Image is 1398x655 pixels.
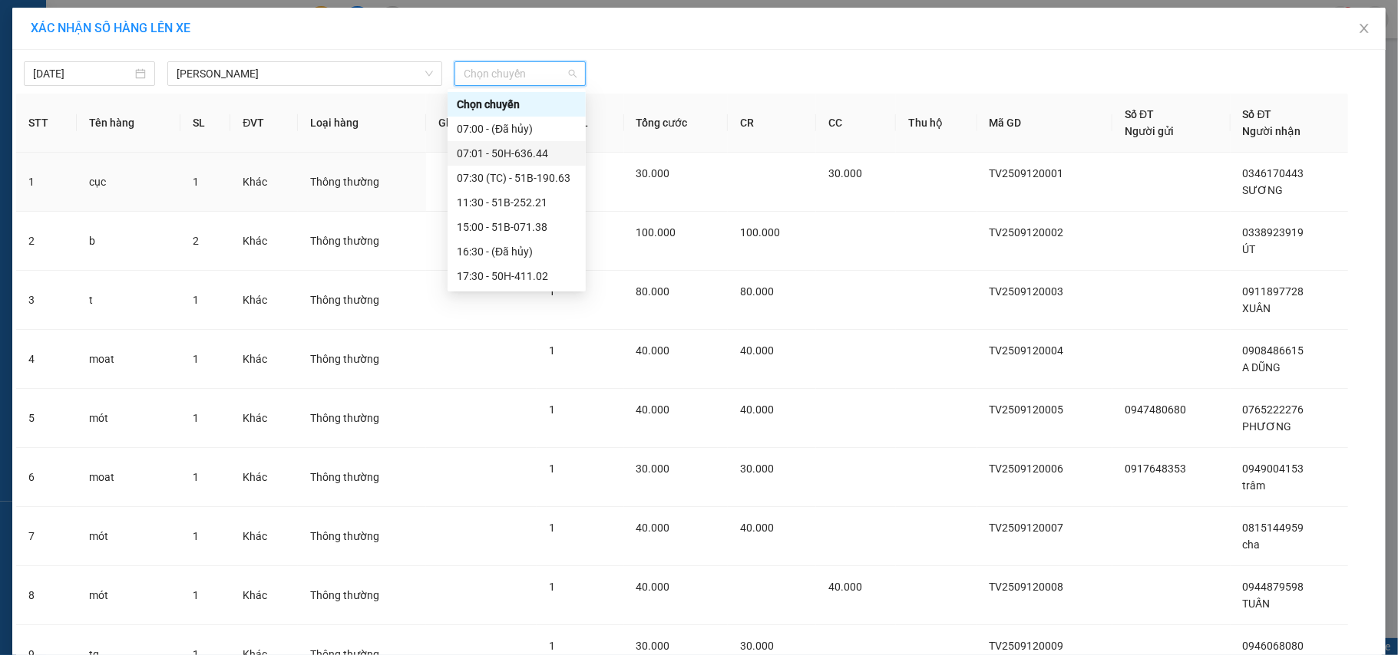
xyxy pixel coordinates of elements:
[230,330,298,389] td: Khác
[1243,522,1304,534] span: 0815144959
[549,640,555,652] span: 1
[1243,243,1256,255] span: ÚT
[624,94,729,153] th: Tổng cước
[298,507,426,566] td: Thông thường
[193,294,199,306] span: 1
[636,462,670,475] span: 30.000
[298,448,426,507] td: Thông thường
[457,219,577,235] div: 15:00 - 51B-071.38
[828,581,862,593] span: 40.000
[740,285,774,298] span: 80.000
[77,507,180,566] td: mót
[177,62,433,85] span: Cà Mau - Hồ Chí Minh
[728,94,816,153] th: CR
[457,145,577,162] div: 07:01 - 50H-636.44
[193,176,199,188] span: 1
[1243,640,1304,652] span: 0946068080
[1243,125,1301,137] span: Người nhận
[298,94,426,153] th: Loại hàng
[425,69,434,78] span: down
[16,566,77,625] td: 8
[16,153,77,212] td: 1
[1243,226,1304,239] span: 0338923919
[740,344,774,357] span: 40.000
[230,212,298,271] td: Khác
[457,170,577,186] div: 07:30 (TC) - 51B-190.63
[1243,420,1292,433] span: PHƯƠNG
[457,194,577,211] div: 11:30 - 51B-252.21
[549,285,555,298] span: 1
[230,507,298,566] td: Khác
[31,21,190,35] span: XÁC NHẬN SỐ HÀNG LÊN XE
[740,226,780,239] span: 100.000
[990,581,1064,593] span: TV2509120008
[298,566,426,625] td: Thông thường
[549,403,555,416] span: 1
[740,640,774,652] span: 30.000
[180,94,231,153] th: SL
[740,403,774,416] span: 40.000
[298,271,426,330] td: Thông thường
[144,38,642,57] li: 26 Phó Cơ Điều, Phường 12
[193,353,199,365] span: 1
[16,448,77,507] td: 6
[464,62,577,85] span: Chọn chuyến
[16,330,77,389] td: 4
[77,94,180,153] th: Tên hàng
[636,581,670,593] span: 40.000
[457,243,577,260] div: 16:30 - (Đã hủy)
[1243,597,1271,610] span: TUẤN
[298,212,426,271] td: Thông thường
[1243,184,1284,196] span: SƯƠNG
[990,167,1064,179] span: TV2509120001
[990,522,1064,534] span: TV2509120007
[740,522,774,534] span: 40.000
[1343,8,1386,51] button: Close
[77,271,180,330] td: t
[16,271,77,330] td: 3
[549,462,555,475] span: 1
[230,153,298,212] td: Khác
[1243,167,1304,179] span: 0346170443
[144,57,642,76] li: Hotline: 02839552959
[990,344,1064,357] span: TV2509120004
[1125,125,1174,137] span: Người gửi
[1243,285,1304,298] span: 0911897728
[1243,302,1271,314] span: XUÂN
[426,94,537,153] th: Ghi chú
[298,389,426,448] td: Thông thường
[1243,108,1272,120] span: Số ĐT
[990,226,1064,239] span: TV2509120002
[636,344,670,357] span: 40.000
[77,330,180,389] td: moat
[457,268,577,285] div: 17:30 - 50H-411.02
[77,389,180,448] td: mót
[193,235,199,247] span: 2
[740,462,774,475] span: 30.000
[77,566,180,625] td: mót
[77,212,180,271] td: b
[977,94,1113,153] th: Mã GD
[816,94,896,153] th: CC
[16,507,77,566] td: 7
[230,271,298,330] td: Khác
[33,65,132,82] input: 12/09/2025
[230,566,298,625] td: Khác
[1125,108,1154,120] span: Số ĐT
[193,412,199,424] span: 1
[549,522,555,534] span: 1
[1125,462,1186,475] span: 0917648353
[230,94,298,153] th: ĐVT
[1358,22,1370,35] span: close
[457,120,577,137] div: 07:00 - (Đã hủy)
[230,448,298,507] td: Khác
[1243,462,1304,475] span: 0949004153
[990,285,1064,298] span: TV2509120003
[828,167,862,179] span: 30.000
[77,153,180,212] td: cục
[636,403,670,416] span: 40.000
[448,92,586,117] div: Chọn chuyến
[16,389,77,448] td: 5
[549,581,555,593] span: 1
[896,94,977,153] th: Thu hộ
